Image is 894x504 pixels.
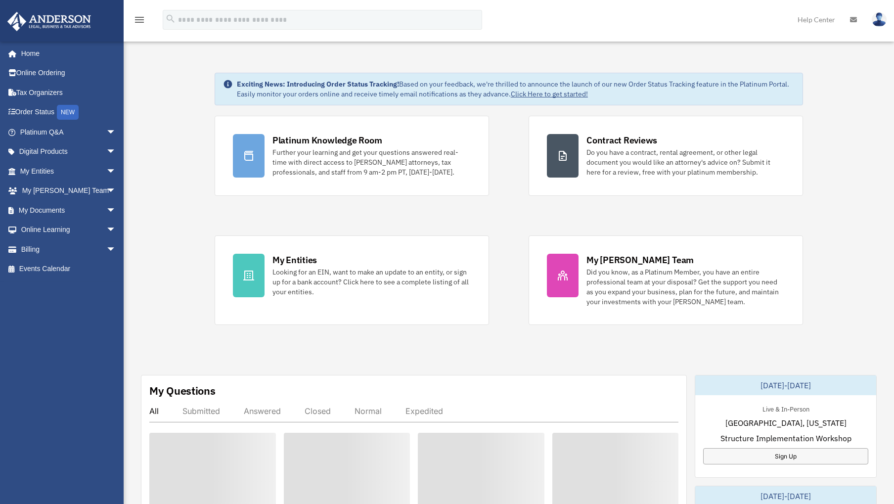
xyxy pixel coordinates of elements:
div: Do you have a contract, rental agreement, or other legal document you would like an attorney's ad... [586,147,785,177]
a: My Documentsarrow_drop_down [7,200,131,220]
div: [DATE]-[DATE] [695,375,876,395]
a: Platinum Knowledge Room Further your learning and get your questions answered real-time with dire... [215,116,489,196]
a: Digital Productsarrow_drop_down [7,142,131,162]
div: Further your learning and get your questions answered real-time with direct access to [PERSON_NAM... [272,147,471,177]
span: arrow_drop_down [106,122,126,142]
a: Click Here to get started! [511,90,588,98]
a: My Entitiesarrow_drop_down [7,161,131,181]
div: Did you know, as a Platinum Member, you have an entire professional team at your disposal? Get th... [586,267,785,307]
span: Structure Implementation Workshop [720,432,851,444]
a: Platinum Q&Aarrow_drop_down [7,122,131,142]
i: search [165,13,176,24]
div: NEW [57,105,79,120]
span: arrow_drop_down [106,220,126,240]
span: arrow_drop_down [106,161,126,182]
div: Contract Reviews [586,134,657,146]
a: Order StatusNEW [7,102,131,123]
div: Expedited [405,406,443,416]
a: My [PERSON_NAME] Team Did you know, as a Platinum Member, you have an entire professional team at... [529,235,803,325]
a: menu [134,17,145,26]
div: Live & In-Person [755,403,817,413]
span: arrow_drop_down [106,239,126,260]
a: Events Calendar [7,259,131,279]
img: Anderson Advisors Platinum Portal [4,12,94,31]
div: My [PERSON_NAME] Team [586,254,694,266]
a: Billingarrow_drop_down [7,239,131,259]
a: Online Learningarrow_drop_down [7,220,131,240]
span: [GEOGRAPHIC_DATA], [US_STATE] [725,417,847,429]
div: Closed [305,406,331,416]
a: My [PERSON_NAME] Teamarrow_drop_down [7,181,131,201]
a: Online Ordering [7,63,131,83]
div: My Entities [272,254,317,266]
div: All [149,406,159,416]
div: Looking for an EIN, want to make an update to an entity, or sign up for a bank account? Click her... [272,267,471,297]
div: Platinum Knowledge Room [272,134,382,146]
i: menu [134,14,145,26]
div: Normal [355,406,382,416]
strong: Exciting News: Introducing Order Status Tracking! [237,80,399,89]
a: Home [7,44,126,63]
a: Contract Reviews Do you have a contract, rental agreement, or other legal document you would like... [529,116,803,196]
img: User Pic [872,12,887,27]
div: Answered [244,406,281,416]
div: Submitted [182,406,220,416]
a: My Entities Looking for an EIN, want to make an update to an entity, or sign up for a bank accoun... [215,235,489,325]
span: arrow_drop_down [106,181,126,201]
div: My Questions [149,383,216,398]
span: arrow_drop_down [106,200,126,221]
span: arrow_drop_down [106,142,126,162]
div: Based on your feedback, we're thrilled to announce the launch of our new Order Status Tracking fe... [237,79,795,99]
a: Sign Up [703,448,868,464]
a: Tax Organizers [7,83,131,102]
